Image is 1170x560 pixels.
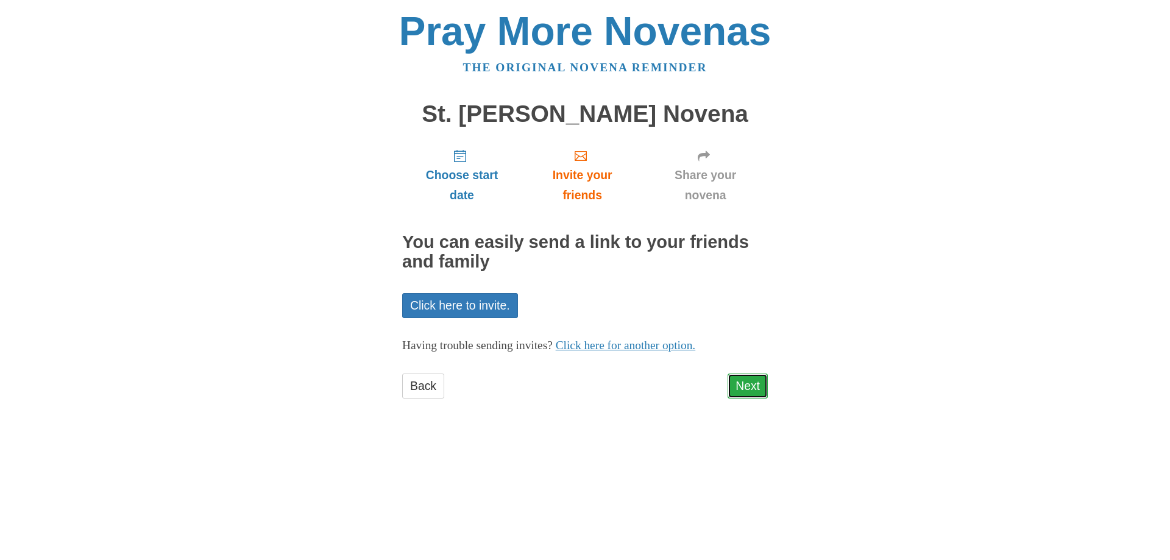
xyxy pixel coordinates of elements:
[522,139,643,211] a: Invite your friends
[402,233,768,272] h2: You can easily send a link to your friends and family
[402,293,518,318] a: Click here to invite.
[728,374,768,399] a: Next
[402,139,522,211] a: Choose start date
[402,339,553,352] span: Having trouble sending invites?
[402,101,768,127] h1: St. [PERSON_NAME] Novena
[402,374,444,399] a: Back
[655,165,756,205] span: Share your novena
[463,61,707,74] a: The original novena reminder
[643,139,768,211] a: Share your novena
[534,165,631,205] span: Invite your friends
[556,339,696,352] a: Click here for another option.
[414,165,509,205] span: Choose start date
[399,9,771,54] a: Pray More Novenas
